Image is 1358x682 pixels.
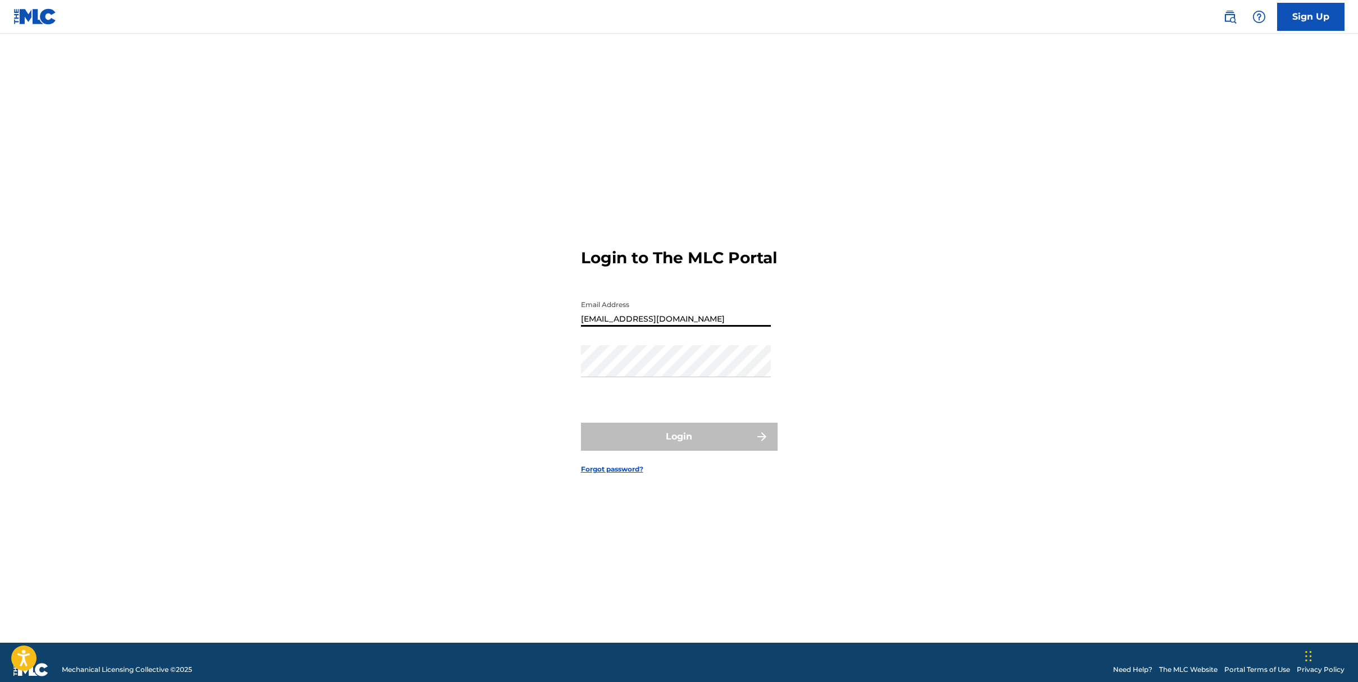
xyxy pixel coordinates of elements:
[1113,665,1152,675] a: Need Help?
[1219,6,1241,28] a: Public Search
[13,8,57,25] img: MLC Logo
[1224,665,1290,675] a: Portal Terms of Use
[1305,639,1312,673] div: Drag
[581,464,643,474] a: Forgot password?
[1252,10,1266,24] img: help
[581,248,777,268] h3: Login to The MLC Portal
[1297,665,1345,675] a: Privacy Policy
[1302,628,1358,682] iframe: Chat Widget
[13,663,48,676] img: logo
[1248,6,1270,28] div: Help
[1223,10,1237,24] img: search
[1277,3,1345,31] a: Sign Up
[1159,665,1218,675] a: The MLC Website
[62,665,192,675] span: Mechanical Licensing Collective © 2025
